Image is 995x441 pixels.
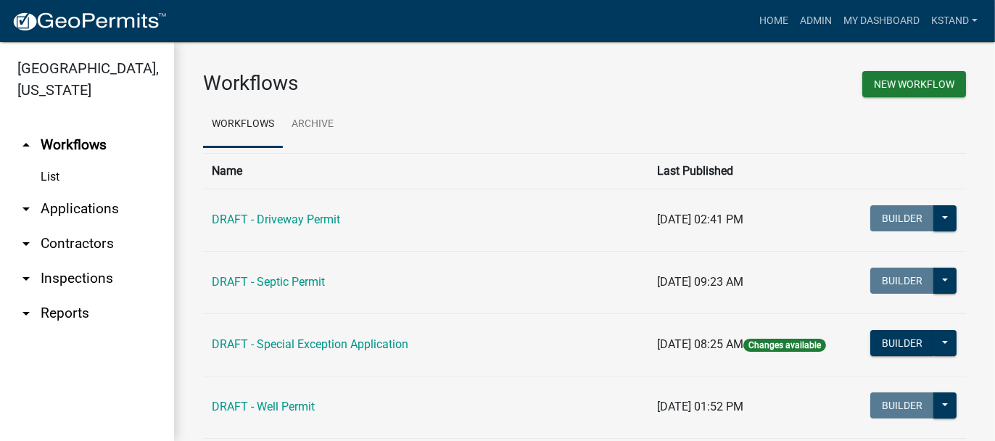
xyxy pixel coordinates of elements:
a: DRAFT - Septic Permit [212,275,325,289]
h3: Workflows [203,71,574,96]
button: New Workflow [862,71,966,97]
span: [DATE] 08:25 AM [657,337,743,351]
i: arrow_drop_down [17,200,35,218]
i: arrow_drop_down [17,305,35,322]
i: arrow_drop_down [17,270,35,287]
i: arrow_drop_down [17,235,35,252]
a: Workflows [203,102,283,148]
a: DRAFT - Special Exception Application [212,337,408,351]
a: Admin [794,7,838,35]
th: Last Published [648,153,851,189]
i: arrow_drop_up [17,136,35,154]
span: [DATE] 02:41 PM [657,213,743,226]
button: Builder [870,205,934,231]
th: Name [203,153,648,189]
a: DRAFT - Driveway Permit [212,213,340,226]
a: My Dashboard [838,7,925,35]
button: Builder [870,268,934,294]
span: [DATE] 09:23 AM [657,275,743,289]
a: Archive [283,102,342,148]
a: kstand [925,7,983,35]
span: Changes available [743,339,826,352]
button: Builder [870,330,934,356]
a: Home [754,7,794,35]
a: DRAFT - Well Permit [212,400,315,413]
button: Builder [870,392,934,419]
span: [DATE] 01:52 PM [657,400,743,413]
